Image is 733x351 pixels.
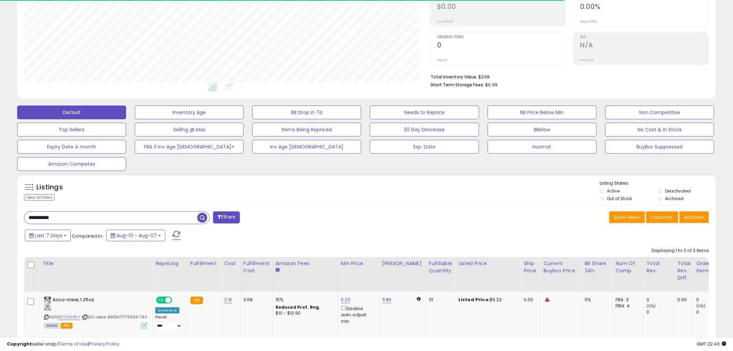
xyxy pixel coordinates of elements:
[543,260,579,274] div: Current Buybox Price
[24,194,55,201] div: Clear All Filters
[609,211,645,223] button: Save View
[243,297,267,303] div: 3.68
[580,20,597,24] small: Prev: 0.00%
[370,140,479,154] button: Exp. Date
[580,41,709,51] h2: N/A
[458,296,490,303] b: Listed Price:
[652,248,709,254] div: Displaying 1 to 2 of 2 items
[36,183,63,192] h5: Listings
[276,260,335,267] div: Amazon Fees
[646,303,656,309] small: (0%)
[17,157,126,171] button: Amazon Competes
[155,260,185,267] div: Repricing
[44,323,60,329] span: All listings currently available for purchase on Amazon
[605,123,714,136] button: No Cost & In Stock
[437,41,565,51] h2: 0
[370,106,479,119] button: Needs to Reprice
[25,230,71,241] button: Last 7 Days
[580,35,709,39] span: ROI
[488,140,597,154] button: Hazmat
[59,341,88,347] a: Terms of Use
[44,297,147,328] div: ASIN:
[116,232,157,239] span: Aug-01 - Aug-07
[696,297,724,303] div: 0
[7,341,32,347] strong: Copyright
[600,180,716,187] p: Listing States:
[458,297,515,303] div: $6.22
[252,106,361,119] button: BB Drop in 7d
[607,196,632,201] label: Out of Stock
[429,260,453,274] div: Fulfillable Quantity
[651,214,672,221] span: Columns
[35,232,62,239] span: Last 7 Days
[82,314,147,320] span: | SKU: kehe-886827776553-1.84
[106,230,165,241] button: Aug-01 - Aug-07
[429,297,450,303] div: 111
[646,260,671,274] div: Total Rev.
[42,260,149,267] div: Title
[341,260,376,267] div: Min Price
[580,58,594,62] small: Prev: N/A
[276,310,333,316] div: $10 - $10.90
[135,123,244,136] button: Selling @ Max
[341,305,374,325] div: Disable auto adjust min
[665,196,684,201] label: Archived
[615,260,641,274] div: Num of Comp.
[190,260,218,267] div: Fulfillment
[615,297,638,303] div: FBA: 3
[437,35,565,39] span: Ordered Items
[646,297,674,303] div: 0
[17,140,126,154] button: Expiry Date 4 month
[677,260,690,282] div: Total Rev. Diff.
[252,140,361,154] button: Inv Age [DEMOGRAPHIC_DATA]
[615,303,638,309] div: FBM: 4
[190,297,203,304] small: FBA
[155,315,182,330] div: Preset:
[679,211,709,223] button: Actions
[431,72,704,80] li: $248
[224,260,237,267] div: Cost
[224,296,232,303] a: 2.16
[155,307,179,314] div: Amazon AI
[431,82,484,88] b: Short Term Storage Fees:
[437,58,447,62] small: Prev: 0
[607,188,620,194] label: Active
[431,74,477,80] b: Total Inventory Value:
[341,296,351,303] a: 6.22
[605,140,714,154] button: BuyBox Suppressed
[458,260,518,267] div: Listed Price
[17,106,126,119] button: Default
[17,123,126,136] button: Top Sellers
[488,106,597,119] button: BB Price Below Min
[243,260,270,274] div: Fulfillment Cost
[605,106,714,119] button: Non Competitive
[276,304,321,310] b: Reduced Prof. Rng.
[89,341,119,347] a: Privacy Policy
[276,267,280,273] small: Amazon Fees.
[72,233,103,239] span: Compared to:
[524,260,537,274] div: Ship Price
[135,106,244,119] button: Inventory Age
[276,297,333,303] div: 15%
[171,297,182,303] span: OFF
[488,123,597,136] button: BBelow
[135,140,244,154] button: FBA 0 Inv Age [DEMOGRAPHIC_DATA]+
[697,341,726,347] span: 2025-08-15 22:43 GMT
[677,297,688,303] div: 0.00
[53,297,136,305] b: Accu-clear,1.25oz
[580,3,709,12] h2: 0.00%
[524,297,535,303] div: 0.00
[696,260,721,274] div: Ordered Items
[252,123,361,136] button: Items Being Repriced
[382,260,423,267] div: [PERSON_NAME]
[61,323,73,329] span: FBA
[585,260,610,274] div: BB Share 24h.
[44,297,51,310] img: 41vDJHAQoML._SL40_.jpg
[646,211,678,223] button: Columns
[665,188,691,194] label: Deactivated
[696,303,706,309] small: (0%)
[437,3,565,12] h2: $0.00
[7,341,119,348] div: seller snap | |
[585,297,607,303] div: 0%
[485,81,498,88] span: $0.49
